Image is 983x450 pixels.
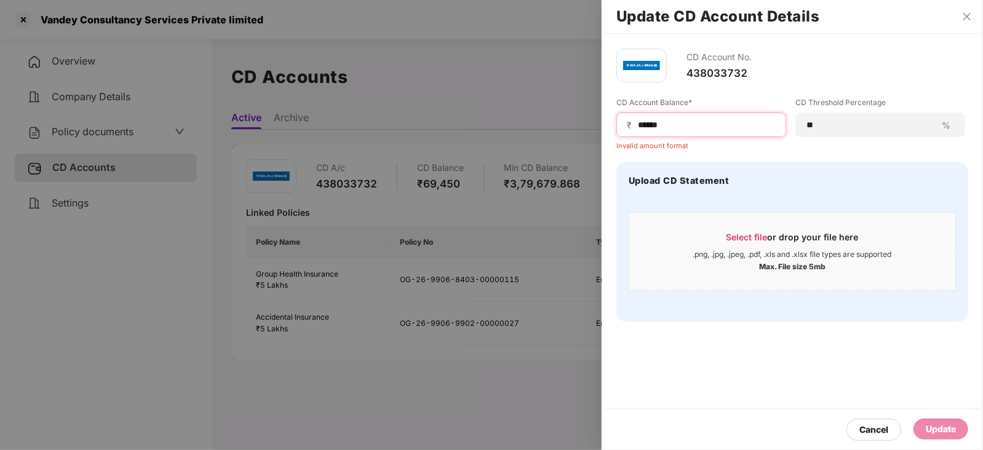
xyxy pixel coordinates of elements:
[962,12,972,22] span: close
[629,175,730,187] h4: Upload CD Statement
[726,232,768,242] span: Select file
[616,10,968,23] h2: Update CD Account Details
[623,54,660,77] img: bajaj.png
[795,97,965,112] label: CD Threshold Percentage
[687,66,752,80] div: 438033732
[616,137,786,150] div: Invalid amount format
[627,119,637,131] span: ₹
[726,231,859,250] div: or drop your file here
[693,250,892,259] div: .png, .jpg, .jpeg, .pdf, .xls and .xlsx file types are supported
[926,422,956,436] div: Update
[937,119,955,131] span: %
[687,49,752,66] div: CD Account No.
[759,259,826,272] div: Max. File size 5mb
[629,222,955,281] span: Select fileor drop your file here.png, .jpg, .jpeg, .pdf, .xls and .xlsx file types are supported...
[616,97,786,112] label: CD Account Balance*
[859,423,888,436] div: Cancel
[958,11,976,22] button: Close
